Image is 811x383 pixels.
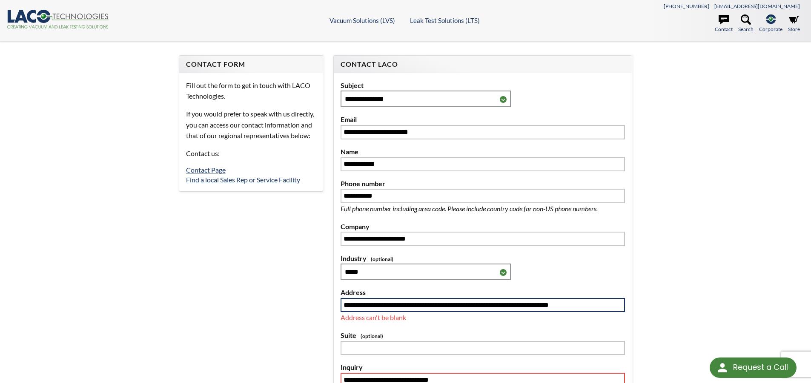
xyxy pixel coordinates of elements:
span: Address can't be blank [341,313,406,321]
a: Contact [715,14,733,33]
a: [PHONE_NUMBER] [664,3,709,9]
a: Contact Page [186,166,226,174]
label: Inquiry [341,362,625,373]
h4: Contact LACO [341,60,625,69]
p: Fill out the form to get in touch with LACO Technologies. [186,80,316,102]
img: round button [716,361,729,374]
a: [EMAIL_ADDRESS][DOMAIN_NAME] [714,3,800,9]
label: Address [341,287,625,298]
p: Full phone number including area code. Please include country code for non-US phone numbers. [341,203,625,214]
div: Request a Call [710,357,797,378]
label: Suite [341,330,625,341]
p: If you would prefer to speak with us directly, you can access our contact information and that of... [186,108,316,141]
label: Company [341,221,625,232]
label: Subject [341,80,625,91]
a: Leak Test Solutions (LTS) [410,17,480,24]
a: Store [788,14,800,33]
label: Industry [341,253,625,264]
a: Find a local Sales Rep or Service Facility [186,176,300,184]
div: Request a Call [733,357,788,377]
h4: Contact Form [186,60,316,69]
p: Contact us: [186,148,316,159]
a: Vacuum Solutions (LVS) [330,17,395,24]
span: Corporate [759,25,782,33]
label: Phone number [341,178,625,189]
label: Email [341,114,625,125]
label: Name [341,146,625,157]
a: Search [738,14,754,33]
